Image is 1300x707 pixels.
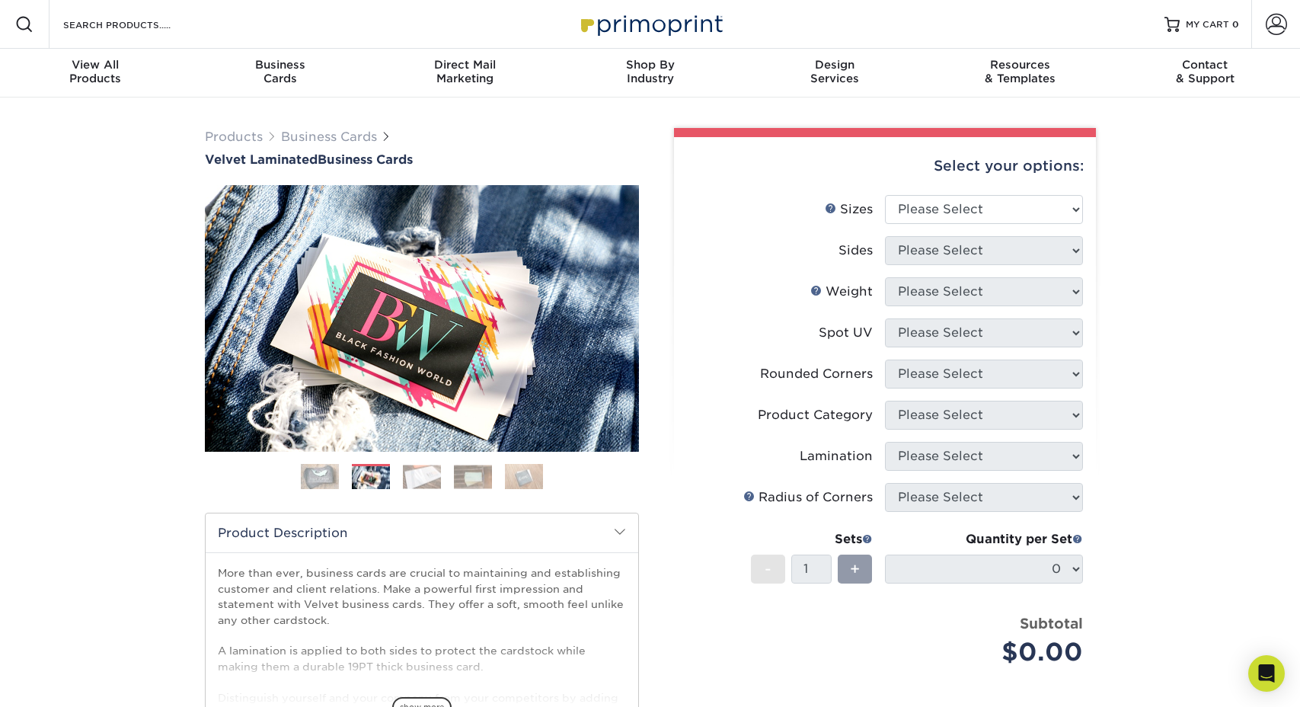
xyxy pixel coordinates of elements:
[352,466,390,490] img: Business Cards 02
[205,185,639,452] img: Velvet Laminated 02
[743,488,873,507] div: Radius of Corners
[3,49,188,98] a: View AllProducts
[3,58,188,72] span: View All
[743,58,928,72] span: Design
[454,465,492,488] img: Business Cards 04
[505,463,543,490] img: Business Cards 05
[850,558,860,581] span: +
[1020,615,1083,632] strong: Subtotal
[800,447,873,465] div: Lamination
[557,49,743,98] a: Shop ByIndustry
[825,200,873,219] div: Sizes
[574,8,727,40] img: Primoprint
[372,58,557,85] div: Marketing
[301,458,339,496] img: Business Cards 01
[819,324,873,342] div: Spot UV
[760,365,873,383] div: Rounded Corners
[557,58,743,85] div: Industry
[403,465,441,488] img: Business Cards 03
[743,58,928,85] div: Services
[3,58,188,85] div: Products
[205,152,318,167] span: Velvet Laminated
[205,152,639,167] a: Velvet LaminatedBusiness Cards
[928,49,1113,98] a: Resources& Templates
[206,513,638,552] h2: Product Description
[810,283,873,301] div: Weight
[205,130,263,144] a: Products
[372,58,557,72] span: Direct Mail
[281,130,377,144] a: Business Cards
[62,15,210,34] input: SEARCH PRODUCTS.....
[743,49,928,98] a: DesignServices
[1248,655,1285,692] div: Open Intercom Messenger
[1232,19,1239,30] span: 0
[1186,18,1229,31] span: MY CART
[187,49,372,98] a: BusinessCards
[928,58,1113,72] span: Resources
[187,58,372,72] span: Business
[896,634,1083,670] div: $0.00
[928,58,1113,85] div: & Templates
[1113,58,1298,85] div: & Support
[557,58,743,72] span: Shop By
[885,530,1083,549] div: Quantity per Set
[765,558,771,581] span: -
[1113,49,1298,98] a: Contact& Support
[187,58,372,85] div: Cards
[751,530,873,549] div: Sets
[838,242,873,260] div: Sides
[1113,58,1298,72] span: Contact
[205,152,639,167] h1: Business Cards
[372,49,557,98] a: Direct MailMarketing
[686,137,1084,195] div: Select your options:
[758,406,873,424] div: Product Category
